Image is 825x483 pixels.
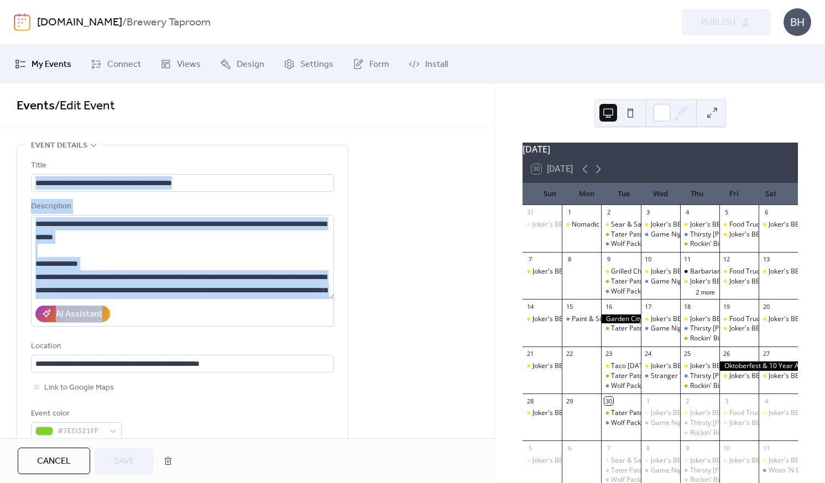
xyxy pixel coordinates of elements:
[641,456,680,465] div: Joker's BBQ
[762,208,770,217] div: 6
[729,324,765,333] div: Joker's BBQ
[719,230,759,239] div: Joker's BBQ
[611,361,649,371] div: Taco [DATE]
[690,267,819,276] div: Barbarians Give a Damn w/ Stay; and Play
[759,267,798,276] div: Joker's BBQ
[604,208,613,217] div: 2
[35,306,110,322] button: AI Assistant
[641,418,680,428] div: Game Night Live Trivia
[611,408,670,418] div: Tater Patch [DATE]
[532,456,568,465] div: Joker's BBQ
[400,49,456,79] a: Install
[651,277,720,286] div: Game Night Live Trivia
[719,324,759,333] div: Joker's BBQ
[300,58,333,71] span: Settings
[523,456,562,465] div: Joker's BBQ
[601,239,640,249] div: Wolf Pack Running Club
[719,361,798,371] div: Oktoberfest & 10 Year Anniversary Party
[601,267,640,276] div: Grilled Cheese Night w/ Melt
[523,361,562,371] div: Joker's BBQ
[58,425,104,438] span: #7ED321FF
[611,230,670,239] div: Tater Patch [DATE]
[82,49,149,79] a: Connect
[604,255,613,264] div: 9
[18,448,90,474] button: Cancel
[762,255,770,264] div: 13
[651,456,687,465] div: Joker's BBQ
[601,277,640,286] div: Tater Patch Tuesday
[759,314,798,324] div: Joker's BBQ
[769,267,805,276] div: Joker's BBQ
[762,397,770,405] div: 4
[690,381,733,391] div: Rockin' Bingo!
[369,58,389,71] span: Form
[604,397,613,405] div: 30
[604,302,613,311] div: 16
[644,302,652,311] div: 17
[37,12,122,33] a: [DOMAIN_NAME]
[601,361,640,371] div: Taco Tuesday
[565,255,573,264] div: 8
[44,381,114,395] span: Link to Google Maps
[32,58,71,71] span: My Events
[752,183,789,205] div: Sat
[601,466,640,475] div: Tater Patch Tuesday
[611,324,670,333] div: Tater Patch [DATE]
[152,49,209,79] a: Views
[601,314,640,324] div: Garden City- Closed for Private Event
[683,208,692,217] div: 4
[690,361,726,371] div: Joker's BBQ
[526,397,534,405] div: 28
[644,350,652,358] div: 24
[762,302,770,311] div: 20
[526,255,534,264] div: 7
[680,239,719,249] div: Rockin' Bingo!
[17,94,55,118] a: Events
[523,143,798,156] div: [DATE]
[651,466,720,475] div: Game Night Live Trivia
[692,287,719,296] button: 2 more
[729,408,787,418] div: Food Truck Fridays
[719,456,759,465] div: Joker's BBQ
[611,220,651,229] div: Sear & Savor
[680,361,719,371] div: Joker's BBQ
[127,12,211,33] b: Brewery Taproom
[723,302,731,311] div: 19
[565,444,573,452] div: 6
[683,350,692,358] div: 25
[55,94,115,118] span: / Edit Event
[719,220,759,229] div: Food Truck Fridays
[532,361,568,371] div: Joker's BBQ
[680,267,719,276] div: Barbarians Give a Damn w/ Stay; and Play
[611,287,683,296] div: Wolf Pack Running Club
[572,220,652,229] div: Nomadic Oven Food Truck
[611,466,670,475] div: Tater Patch [DATE]
[644,397,652,405] div: 1
[769,220,805,229] div: Joker's BBQ
[719,371,759,381] div: Joker's BBQ
[762,350,770,358] div: 27
[680,466,719,475] div: Thirsty Thor's Days: Live music & new beers on draft
[651,220,687,229] div: Joker's BBQ
[601,287,640,296] div: Wolf Pack Running Club
[690,314,726,324] div: Joker's BBQ
[601,324,640,333] div: Tater Patch Tuesday
[769,456,805,465] div: Joker's BBQ
[601,408,640,418] div: Tater Patch Tuesday
[723,397,731,405] div: 3
[759,408,798,418] div: Joker's BBQ
[31,139,87,153] span: Event details
[601,381,640,391] div: Wolf Pack Running Club
[523,267,562,276] div: Joker's BBQ
[611,371,670,381] div: Tater Patch [DATE]
[611,277,670,286] div: Tater Patch [DATE]
[601,230,640,239] div: Tater Patch Tuesday
[641,361,680,371] div: Joker's BBQ
[611,456,651,465] div: Sear & Savor
[565,302,573,311] div: 15
[759,371,798,381] div: Joker's BBQ
[644,208,652,217] div: 3
[37,455,71,468] span: Cancel
[31,407,119,421] div: Event color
